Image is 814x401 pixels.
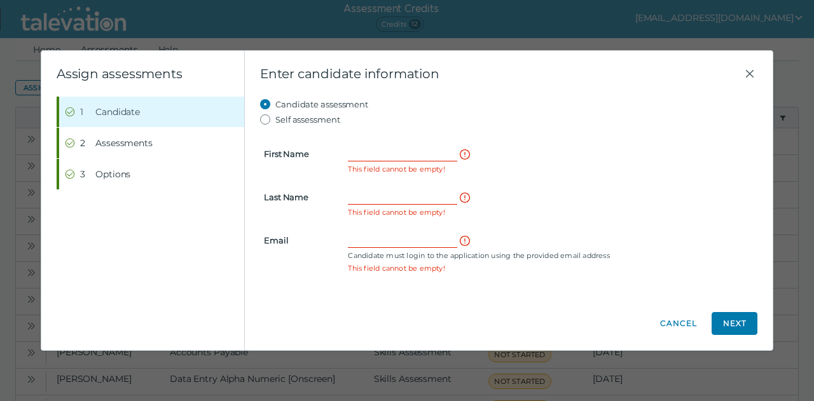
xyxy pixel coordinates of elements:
button: Next [712,312,757,335]
label: Email [256,235,340,245]
div: 3 [80,168,90,180]
span: Options [95,168,130,180]
cds-icon: Completed [65,107,75,117]
label: Self assessment [275,112,340,127]
clr-control-error: This field cannot be empty! [348,207,754,217]
clr-wizard-title: Assign assessments [57,66,182,81]
button: Completed [59,128,244,158]
clr-control-error: This field cannot be empty! [348,164,754,174]
span: Enter candidate information [260,66,742,81]
label: First Name [256,149,340,159]
button: Completed [59,159,244,189]
button: Cancel [656,312,701,335]
span: Assessments [95,137,153,149]
label: Candidate assessment [275,97,368,112]
div: 2 [80,137,90,149]
cds-icon: Completed [65,169,75,179]
label: Last Name [256,192,340,202]
nav: Wizard steps [57,97,244,189]
clr-control-error: This field cannot be empty! [348,263,754,273]
button: Completed [59,97,244,127]
clr-control-helper: Candidate must login to the application using the provided email address [348,250,754,261]
span: Candidate [95,105,140,118]
cds-icon: Completed [65,138,75,148]
button: Close [742,66,757,81]
div: 1 [80,105,90,118]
